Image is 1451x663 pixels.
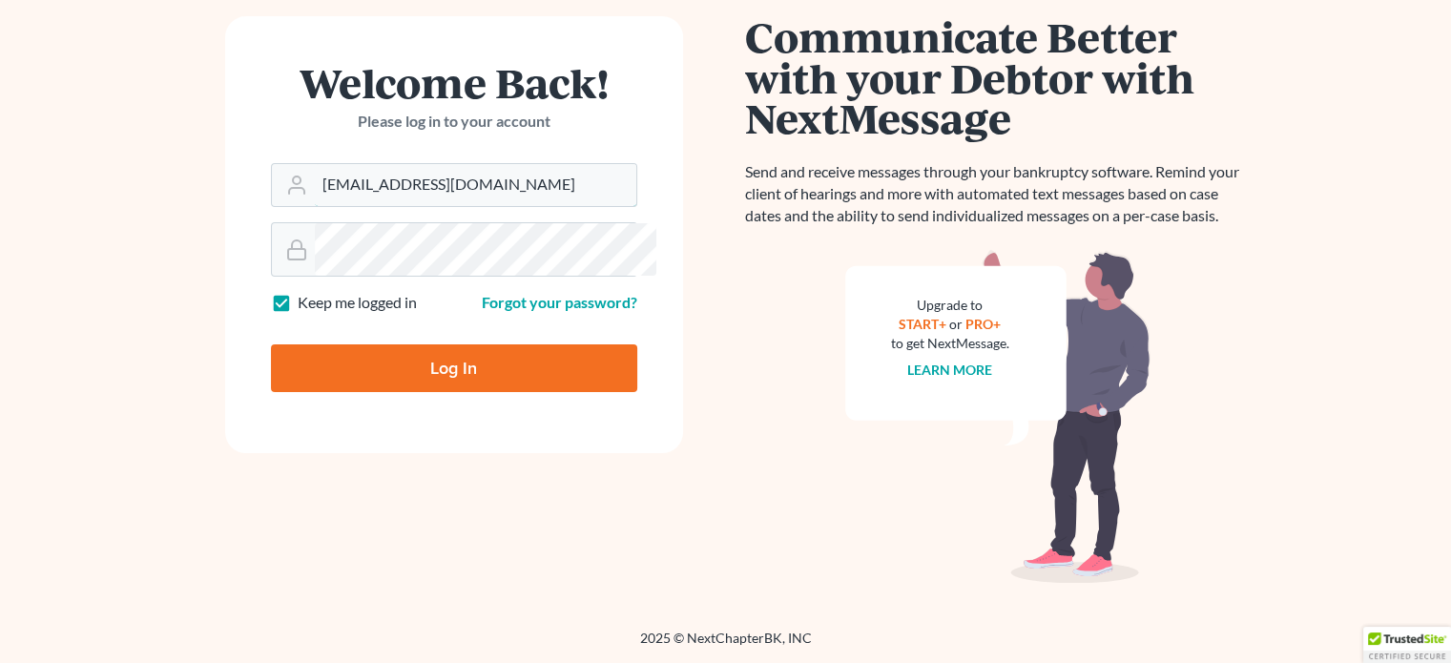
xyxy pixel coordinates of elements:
[315,164,636,206] input: Email Address
[949,316,963,332] span: or
[907,362,992,378] a: Learn more
[745,161,1251,227] p: Send and receive messages through your bankruptcy software. Remind your client of hearings and mo...
[298,292,417,314] label: Keep me logged in
[965,316,1001,332] a: PRO+
[1363,627,1451,663] div: TrustedSite Certified
[899,316,946,332] a: START+
[271,111,637,133] p: Please log in to your account
[182,629,1270,663] div: 2025 © NextChapterBK, INC
[271,344,637,392] input: Log In
[891,334,1009,353] div: to get NextMessage.
[482,293,637,311] a: Forgot your password?
[845,250,1150,584] img: nextmessage_bg-59042aed3d76b12b5cd301f8e5b87938c9018125f34e5fa2b7a6b67550977c72.svg
[745,16,1251,138] h1: Communicate Better with your Debtor with NextMessage
[891,296,1009,315] div: Upgrade to
[271,62,637,103] h1: Welcome Back!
